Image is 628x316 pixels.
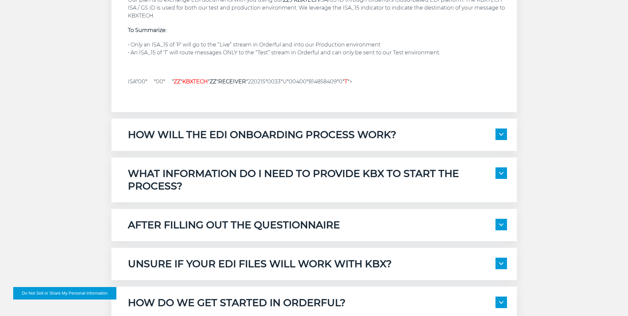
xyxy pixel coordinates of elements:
[128,258,392,270] h5: UNSURE IF YOUR EDI FILES WILL WORK WITH KBX?
[128,27,166,33] strong: To Summarize:
[128,167,495,192] h5: WHAT INFORMATION DO I NEED TO PROVIDE KBX TO START THE PROCESS?
[182,78,208,85] span: KBXTECH
[128,41,507,57] p: • Only an ISA_15 of ‘P’ will go to the “Live” stream in Orderful and into our Production environm...
[499,301,503,304] img: arrow
[344,78,347,85] span: T
[128,297,345,309] h5: HOW DO WE GET STARTED IN ORDERFUL?
[210,78,216,85] strong: ZZ
[13,287,116,300] button: Do Not Sell or Share My Personal Information
[128,129,396,141] h5: HOW WILL THE EDI ONBOARDING PROCESS WORK?
[499,172,503,175] img: arrow
[218,78,246,85] strong: RECEIVER
[499,223,503,226] img: arrow
[499,262,503,265] img: arrow
[499,133,503,136] img: arrow
[174,78,180,85] span: ZZ
[128,219,340,231] h5: AFTER FILLING OUT THE QUESTIONNAIRE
